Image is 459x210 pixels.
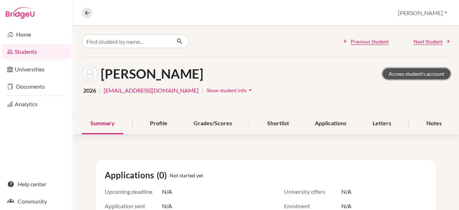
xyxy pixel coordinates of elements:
[418,113,450,134] div: Notes
[1,194,71,209] a: Community
[157,169,170,182] span: (0)
[343,38,389,45] a: Previous Student
[6,7,34,19] img: Bridge-U
[207,87,247,93] span: Show student info
[341,187,351,196] span: N/A
[306,113,355,134] div: Applications
[247,87,254,94] i: arrow_drop_down
[105,169,157,182] span: Applications
[101,66,203,81] h1: [PERSON_NAME]
[170,172,203,179] span: Not started yet
[413,38,443,45] span: Next Student
[284,187,341,196] span: University offers
[1,62,71,76] a: Universities
[1,45,71,59] a: Students
[104,86,199,95] a: [EMAIL_ADDRESS][DOMAIN_NAME]
[82,66,98,82] img: Vince László's avatar
[1,27,71,42] a: Home
[105,187,162,196] span: Upcoming deadline
[206,85,254,96] button: Show student infoarrow_drop_down
[162,187,172,196] span: N/A
[83,86,96,95] span: 2026
[1,79,71,94] a: Documents
[82,34,171,48] input: Find student by name...
[259,113,298,134] div: Shortlist
[82,113,123,134] div: Summary
[202,86,203,95] span: |
[364,113,400,134] div: Letters
[99,86,101,95] span: |
[395,6,450,20] button: [PERSON_NAME]
[141,113,176,134] div: Profile
[413,38,450,45] a: Next Student
[1,177,71,191] a: Help center
[1,97,71,111] a: Analytics
[185,113,241,134] div: Grades/Scores
[383,68,450,79] a: Access student's account
[351,38,389,45] span: Previous Student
